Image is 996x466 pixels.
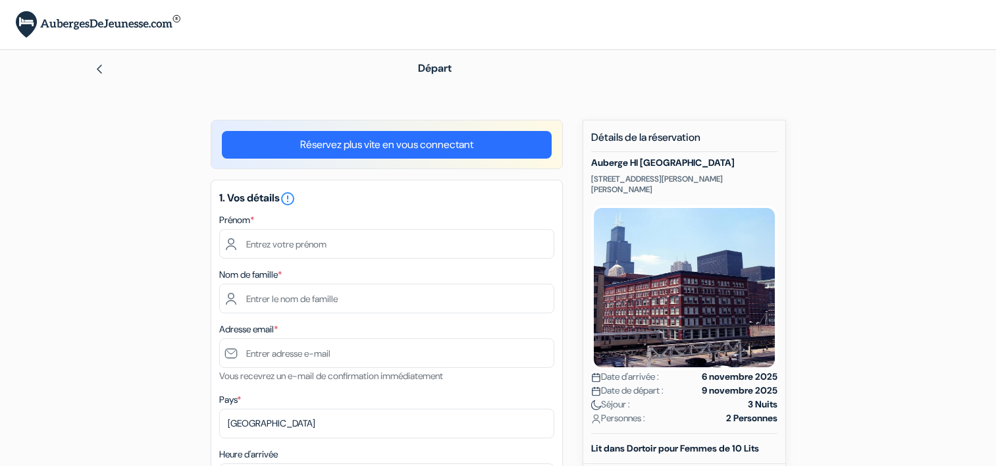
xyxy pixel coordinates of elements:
h5: Détails de la réservation [591,131,777,152]
b: Lit dans Dortoir pour Femmes de 10 Lits [591,442,759,454]
span: Séjour : [591,398,630,411]
h5: Auberge HI [GEOGRAPHIC_DATA] [591,157,777,168]
strong: 3 Nuits [748,398,777,411]
label: Prénom [219,213,254,227]
a: Réservez plus vite en vous connectant [222,131,552,159]
strong: 2 Personnes [726,411,777,425]
img: AubergesDeJeunesse.com [16,11,180,38]
img: calendar.svg [591,386,601,396]
strong: 9 novembre 2025 [702,384,777,398]
a: error_outline [280,191,296,205]
input: Entrer adresse e-mail [219,338,554,368]
span: Personnes : [591,411,645,425]
span: Date d'arrivée : [591,370,659,384]
small: Vous recevrez un e-mail de confirmation immédiatement [219,370,443,382]
span: Départ [418,61,452,75]
label: Pays [219,393,241,407]
label: Heure d'arrivée [219,448,278,461]
input: Entrer le nom de famille [219,284,554,313]
input: Entrez votre prénom [219,229,554,259]
h5: 1. Vos détails [219,191,554,207]
span: Date de départ : [591,384,664,398]
label: Adresse email [219,323,278,336]
img: left_arrow.svg [94,64,105,74]
i: error_outline [280,191,296,207]
label: Nom de famille [219,268,282,282]
img: user_icon.svg [591,414,601,424]
strong: 6 novembre 2025 [702,370,777,384]
img: moon.svg [591,400,601,410]
p: [STREET_ADDRESS][PERSON_NAME][PERSON_NAME] [591,174,777,195]
img: calendar.svg [591,373,601,382]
